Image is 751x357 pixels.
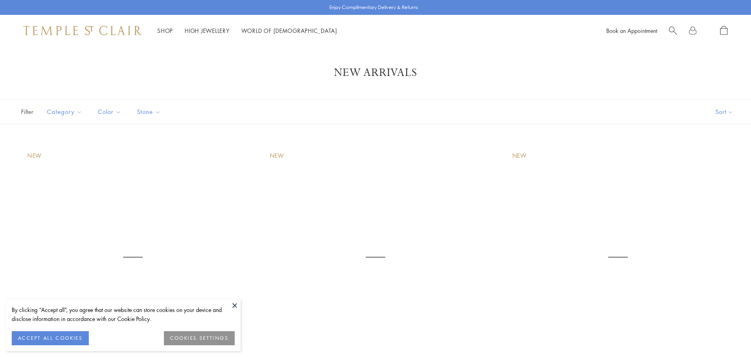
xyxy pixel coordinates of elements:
div: New [270,151,284,160]
a: World of [DEMOGRAPHIC_DATA]World of [DEMOGRAPHIC_DATA] [241,27,337,34]
a: ShopShop [157,27,173,34]
button: COOKIES SETTINGS [164,331,235,345]
div: New [27,151,41,160]
button: ACCEPT ALL COOKIES [12,331,89,345]
span: Color [94,107,127,117]
iframe: Gorgias live chat messenger [712,320,743,349]
button: Color [92,103,127,121]
a: Search [669,26,677,36]
button: Stone [131,103,167,121]
p: Enjoy Complimentary Delivery & Returns [329,4,418,11]
span: Stone [133,107,167,117]
div: By clicking “Accept all”, you agree that our website can store cookies on your device and disclos... [12,305,235,323]
span: Category [43,107,88,117]
a: Open Shopping Bag [720,26,728,36]
a: Book an Appointment [606,27,657,34]
nav: Main navigation [157,26,337,36]
h1: New Arrivals [31,66,720,80]
div: New [512,151,526,160]
img: Temple St. Clair [23,26,142,35]
a: High JewelleryHigh Jewellery [185,27,230,34]
button: Show sort by [698,100,751,124]
button: Category [41,103,88,121]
